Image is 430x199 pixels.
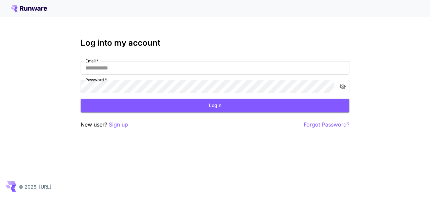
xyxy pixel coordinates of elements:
[19,183,51,190] p: © 2025, [URL]
[85,58,98,64] label: Email
[304,120,349,129] button: Forgot Password?
[81,99,349,112] button: Login
[85,77,107,83] label: Password
[337,81,349,93] button: toggle password visibility
[109,120,128,129] button: Sign up
[81,38,349,48] h3: Log into my account
[81,120,128,129] p: New user?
